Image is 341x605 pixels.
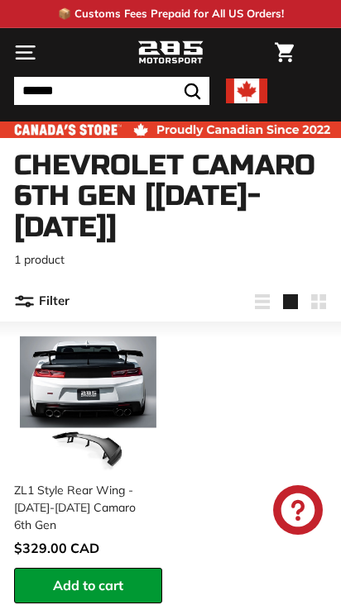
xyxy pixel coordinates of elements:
button: Add to cart [14,568,162,603]
img: Logo_285_Motorsport_areodynamics_components [137,39,204,67]
p: 1 product [14,251,327,269]
a: Cart [267,29,302,76]
inbox-online-store-chat: Shopify online store chat [268,485,328,539]
a: ZL1 Style Rear Wing - [DATE]-[DATE] Camaro 6th Gen [14,330,162,568]
div: ZL1 Style Rear Wing - [DATE]-[DATE] Camaro 6th Gen [14,482,152,534]
button: Filter [14,282,70,322]
input: Search [14,77,209,105]
h1: Chevrolet Camaro 6th Gen [[DATE]-[DATE]] [14,150,327,243]
span: $329.00 CAD [14,540,99,556]
span: Add to cart [53,577,123,593]
p: 📦 Customs Fees Prepaid for All US Orders! [58,6,284,22]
